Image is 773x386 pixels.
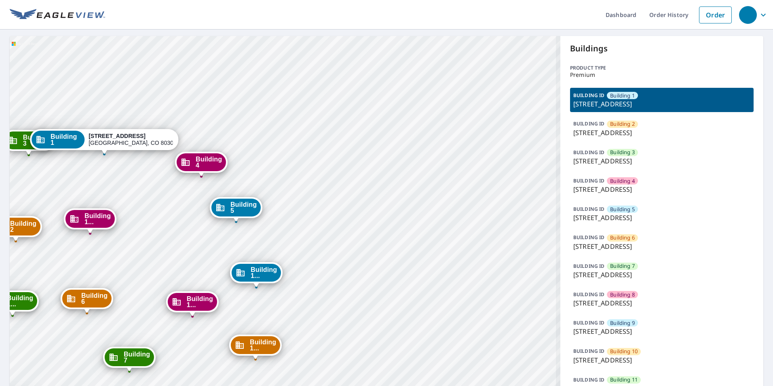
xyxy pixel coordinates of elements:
div: Dropped pin, building Building 5, Commercial property, 3195 Westwood Court Boulder, CO 80304 [210,197,262,222]
p: [STREET_ADDRESS] [573,270,750,280]
span: Building 2 [610,120,635,128]
p: Premium [570,72,754,78]
span: Building 5 [610,206,635,213]
span: Building 1... [250,339,276,351]
span: Building 1 [610,92,635,100]
p: [STREET_ADDRESS] [573,355,750,365]
div: Dropped pin, building Building 12, Commercial property, 3195 Westwood Court Boulder, CO 80304 [166,291,219,316]
p: Product type [570,64,754,72]
span: Building 6 [610,234,635,242]
p: BUILDING ID [573,348,604,354]
p: BUILDING ID [573,177,604,184]
p: BUILDING ID [573,120,604,127]
span: Building 10 [610,348,638,355]
div: Dropped pin, building Building 16, Commercial property, 3195 Westwood Court Boulder, CO 80304 [64,208,116,233]
div: Dropped pin, building Building 6, Commercial property, 3195 Westwood Court Boulder, CO 80304 [61,288,113,313]
p: [STREET_ADDRESS] [573,99,750,109]
p: BUILDING ID [573,206,604,212]
span: Building 4 [610,177,635,185]
p: [STREET_ADDRESS] [573,185,750,194]
p: BUILDING ID [573,376,604,383]
span: Building 3 [23,134,49,146]
span: Building 6 [81,293,108,305]
span: Building 3 [610,148,635,156]
span: Building 1... [84,213,111,225]
div: Dropped pin, building Building 4, Commercial property, 3195 Westwood Court Boulder, CO 80304 [175,152,228,177]
p: BUILDING ID [573,234,604,241]
span: Building 2 [10,221,36,233]
div: Dropped pin, building Building 1, Commercial property, 3195 Westwood Court Boulder, CO 80304 [30,129,179,154]
span: Building 1... [7,295,33,307]
p: BUILDING ID [573,263,604,269]
p: BUILDING ID [573,291,604,298]
span: Building 7 [124,351,150,363]
p: BUILDING ID [573,149,604,156]
div: [GEOGRAPHIC_DATA], CO 80304 [89,133,173,146]
span: Building 7 [610,262,635,270]
span: Building 1... [251,267,277,279]
strong: [STREET_ADDRESS] [89,133,146,139]
span: Building 1... [187,296,213,308]
p: [STREET_ADDRESS] [573,156,750,166]
p: [STREET_ADDRESS] [573,298,750,308]
span: Building 5 [230,201,257,214]
p: Buildings [570,42,754,55]
p: [STREET_ADDRESS] [573,327,750,336]
p: [STREET_ADDRESS] [573,128,750,138]
span: Building 9 [610,319,635,327]
span: Building 1 [51,134,80,146]
p: [STREET_ADDRESS] [573,213,750,223]
div: Dropped pin, building Building 14, Commercial property, 3195 Westwood Court Boulder, CO 80304 [229,335,282,360]
p: BUILDING ID [573,319,604,326]
div: Dropped pin, building Building 3, Commercial property, 3195 Westwood Court Boulder, CO 80304 [2,130,55,155]
div: Dropped pin, building Building 7, Commercial property, 3195 Westwood Court Boulder, CO 80304 [103,347,156,372]
div: Dropped pin, building Building 13, Commercial property, 3195 Westwood Court Boulder, CO 80304 [230,262,283,287]
span: Building 8 [610,291,635,299]
span: Building 11 [610,376,638,384]
p: [STREET_ADDRESS] [573,242,750,251]
img: EV Logo [10,9,105,21]
p: BUILDING ID [573,92,604,99]
span: Building 4 [196,156,222,168]
a: Order [699,6,732,23]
